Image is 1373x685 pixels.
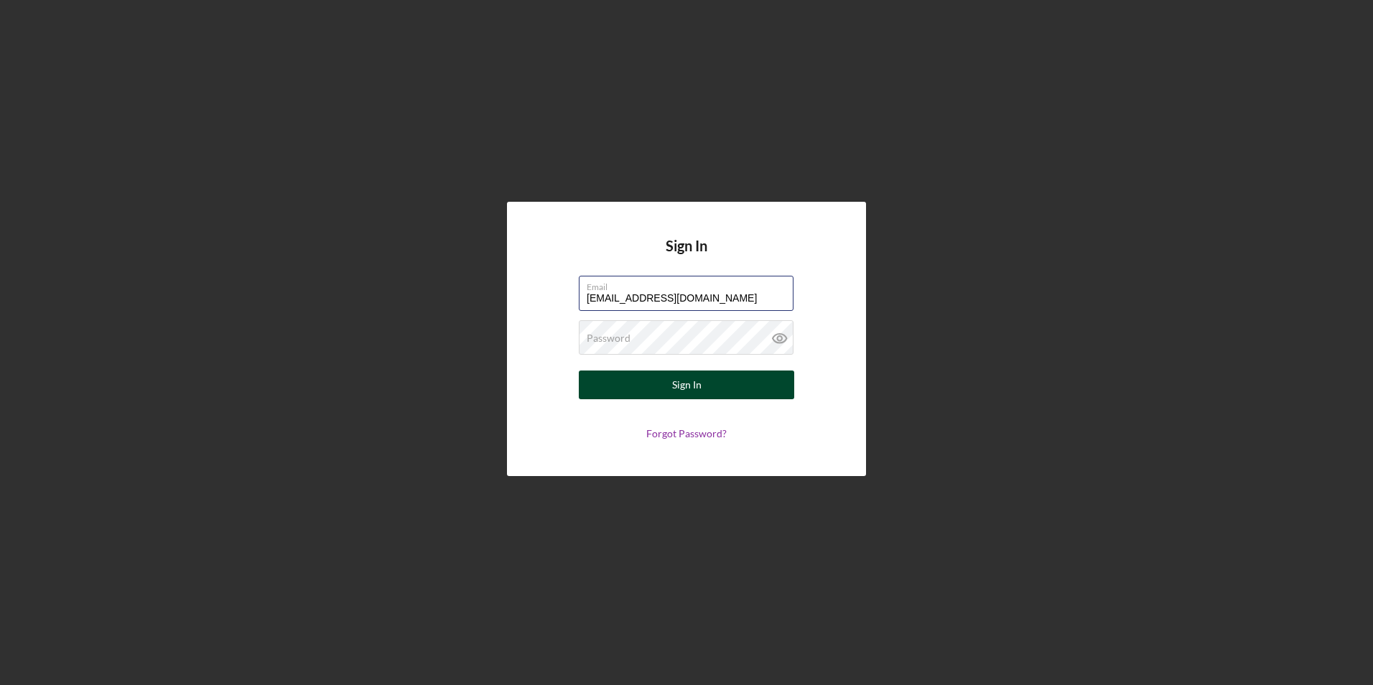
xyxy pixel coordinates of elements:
[587,332,630,344] label: Password
[579,371,794,399] button: Sign In
[672,371,702,399] div: Sign In
[587,276,793,292] label: Email
[646,427,727,439] a: Forgot Password?
[666,238,707,276] h4: Sign In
